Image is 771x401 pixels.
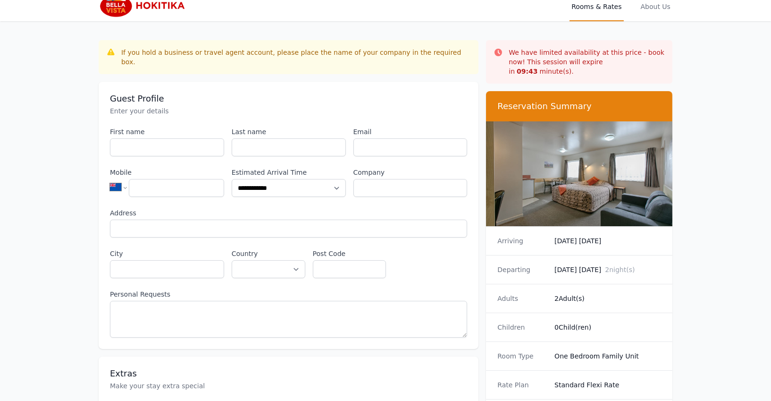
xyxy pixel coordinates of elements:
dd: Standard Flexi Rate [554,380,661,390]
dd: [DATE] [DATE] [554,265,661,274]
dd: 0 Child(ren) [554,323,661,332]
dt: Arriving [497,236,547,246]
label: Last name [232,127,346,137]
dt: Rate Plan [497,380,547,390]
h3: Guest Profile [110,93,467,104]
dd: 2 Adult(s) [554,294,661,303]
label: Estimated Arrival Time [232,168,346,177]
h3: Reservation Summary [497,101,661,112]
label: Post Code [313,249,386,258]
p: Make your stay extra special [110,381,467,391]
label: Country [232,249,305,258]
label: Address [110,208,467,218]
strong: 09 : 43 [517,68,538,75]
label: Email [353,127,468,137]
p: Enter your details [110,106,467,116]
dt: Room Type [497,351,547,361]
dt: Departing [497,265,547,274]
label: Personal Requests [110,290,467,299]
h3: Extras [110,368,467,379]
span: 2 night(s) [605,266,635,273]
p: We have limited availability at this price - book now! This session will expire in minute(s). [509,48,665,76]
label: Company [353,168,468,177]
label: City [110,249,224,258]
dd: One Bedroom Family Unit [554,351,661,361]
dd: [DATE] [DATE] [554,236,661,246]
div: If you hold a business or travel agent account, please place the name of your company in the requ... [121,48,471,67]
label: Mobile [110,168,224,177]
dt: Adults [497,294,547,303]
dt: Children [497,323,547,332]
label: First name [110,127,224,137]
img: One Bedroom Family Unit [486,121,672,226]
